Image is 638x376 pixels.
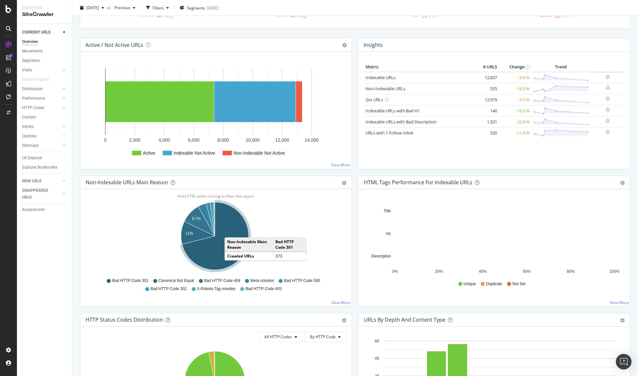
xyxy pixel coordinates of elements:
[22,133,36,140] div: Outlinks
[366,75,395,80] a: Indexable URLs
[384,209,391,213] text: Title
[609,269,619,274] text: 100%
[366,97,383,103] a: 2xx URLs
[473,116,499,127] td: 1,521
[22,57,40,64] div: Segments
[499,116,531,127] td: -22.6 %
[22,142,61,149] a: Sitemaps
[473,94,499,105] td: 12,919
[386,231,391,236] text: H1
[22,95,45,102] div: Performance
[605,129,610,134] div: bell-plus
[375,339,380,343] text: 6K
[605,96,610,101] div: bell-plus
[197,286,236,292] span: X-Robots-Tag noindex
[304,332,346,342] button: By HTTP Code
[22,76,49,83] div: Search Engines
[22,38,67,45] a: Overview
[225,238,273,252] td: Non-Indexable Main Reason
[207,5,219,10] div: [DATE]
[366,119,437,125] a: Indexable URLs with Bad Description
[177,3,221,13] button: Segments[DATE]
[473,83,499,94] td: 525
[342,181,346,185] div: gear
[22,48,67,55] a: Movements
[129,137,141,143] text: 2,000
[22,142,39,149] div: Sitemaps
[112,5,130,10] span: Previous
[22,76,56,83] a: Search Engines
[499,105,531,116] td: -73.5 %
[22,86,61,92] a: Distribution
[366,108,420,114] a: Indexable URLs with Bad H1
[366,130,413,136] a: URLs with 1 Follow Inlink
[22,133,61,140] a: Outlinks
[473,72,499,83] td: 12,837
[246,137,260,143] text: 10,000
[275,137,289,143] text: 12,000
[331,162,350,168] a: View More
[364,200,622,275] div: A chart.
[22,5,67,11] div: Analytics
[22,104,61,111] a: HTTP Codes
[464,281,476,287] span: Unique
[86,200,344,275] svg: A chart.
[364,316,445,323] div: URLs by Depth and Content Type
[22,206,67,213] a: Analysis Info
[22,123,61,130] a: Inlinks
[473,127,499,138] td: 520
[479,269,487,274] text: 40%
[143,150,155,156] text: Active
[86,179,168,186] div: Non-Indexable URLs Main Reason
[188,137,200,143] text: 6,000
[499,62,531,72] th: Change
[22,67,32,74] div: Visits
[22,95,61,102] a: Performance
[159,278,194,284] span: Canonical Not Equal
[499,94,531,105] td: -3.2 %
[512,281,525,287] span: Not Set
[22,178,41,185] div: NEW URLS
[192,216,201,221] text: 9.7%
[531,62,590,72] th: Trend
[86,5,99,10] span: 2025 Sep. 12th
[85,41,143,49] h4: Active / Not Active URLs
[375,356,380,361] text: 4K
[259,332,303,342] button: All HTTP Codes
[185,231,193,236] text: 11%
[233,150,285,156] text: Non-Indexable Not Active
[245,286,282,292] span: Bad HTTP Code 403
[144,3,172,13] button: Filters
[22,11,67,18] div: SiteCrawler
[364,179,472,186] div: HTML Tags Performance for Indexable URLs
[187,5,205,10] span: Segments
[610,300,629,305] a: View More
[364,41,383,49] h4: Insights
[305,137,319,143] text: 14,000
[499,83,531,94] td: -10.3 %
[22,155,67,161] a: Url Explorer
[217,137,229,143] text: 8,000
[22,164,67,171] a: Explorer Bookmarks
[204,278,240,284] span: Bad HTTP Code 404
[620,181,625,185] div: gear
[342,43,347,48] i: Options
[225,252,273,260] td: Crawled URLs
[107,5,112,10] span: vs
[22,67,61,74] a: Visits
[342,318,346,323] div: gear
[22,123,34,130] div: Inlinks
[371,254,391,258] text: Description
[86,62,344,164] div: A chart.
[77,3,107,13] button: [DATE]
[86,316,163,323] div: HTTP Status Codes Distribution
[22,57,67,64] a: Segments
[273,252,306,260] td: 373
[22,29,61,36] a: CURRENT URLS
[173,150,215,156] text: Indexable Not Active
[473,62,499,72] th: # URLS
[273,238,306,252] td: Bad HTTP Code 301
[22,206,45,213] div: Analysis Info
[22,178,61,185] a: NEW URLS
